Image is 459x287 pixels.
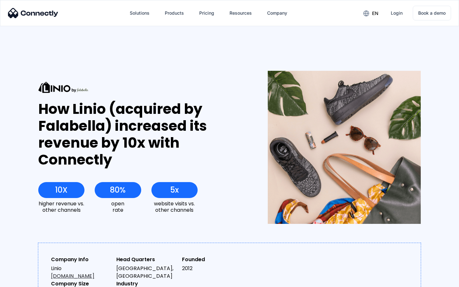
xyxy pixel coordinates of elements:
div: 5x [170,186,179,195]
a: Pricing [194,5,219,21]
div: Linio [51,265,111,280]
div: higher revenue vs. other channels [38,201,84,213]
div: Login [391,9,403,18]
div: Pricing [199,9,214,18]
div: 2012 [182,265,242,272]
div: en [372,9,378,18]
a: Login [386,5,408,21]
div: Head Quarters [116,256,177,263]
div: open rate [95,201,141,213]
div: How Linio (acquired by Falabella) increased its revenue by 10x with Connectly [38,101,244,168]
div: Company [262,5,292,21]
div: [GEOGRAPHIC_DATA], [GEOGRAPHIC_DATA] [116,265,177,280]
div: en [358,8,383,18]
div: Solutions [125,5,155,21]
div: Products [160,5,189,21]
img: Connectly Logo [8,8,58,18]
div: Company Info [51,256,111,263]
div: 80% [110,186,126,195]
ul: Language list [13,276,38,285]
div: Company [267,9,287,18]
a: Book a demo [413,6,451,20]
div: 10X [55,186,68,195]
a: [DOMAIN_NAME] [51,272,94,280]
div: Solutions [130,9,149,18]
div: Resources [229,9,252,18]
div: Founded [182,256,242,263]
div: website visits vs. other channels [151,201,198,213]
div: Resources [224,5,257,21]
div: Products [165,9,184,18]
aside: Language selected: English [6,276,38,285]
